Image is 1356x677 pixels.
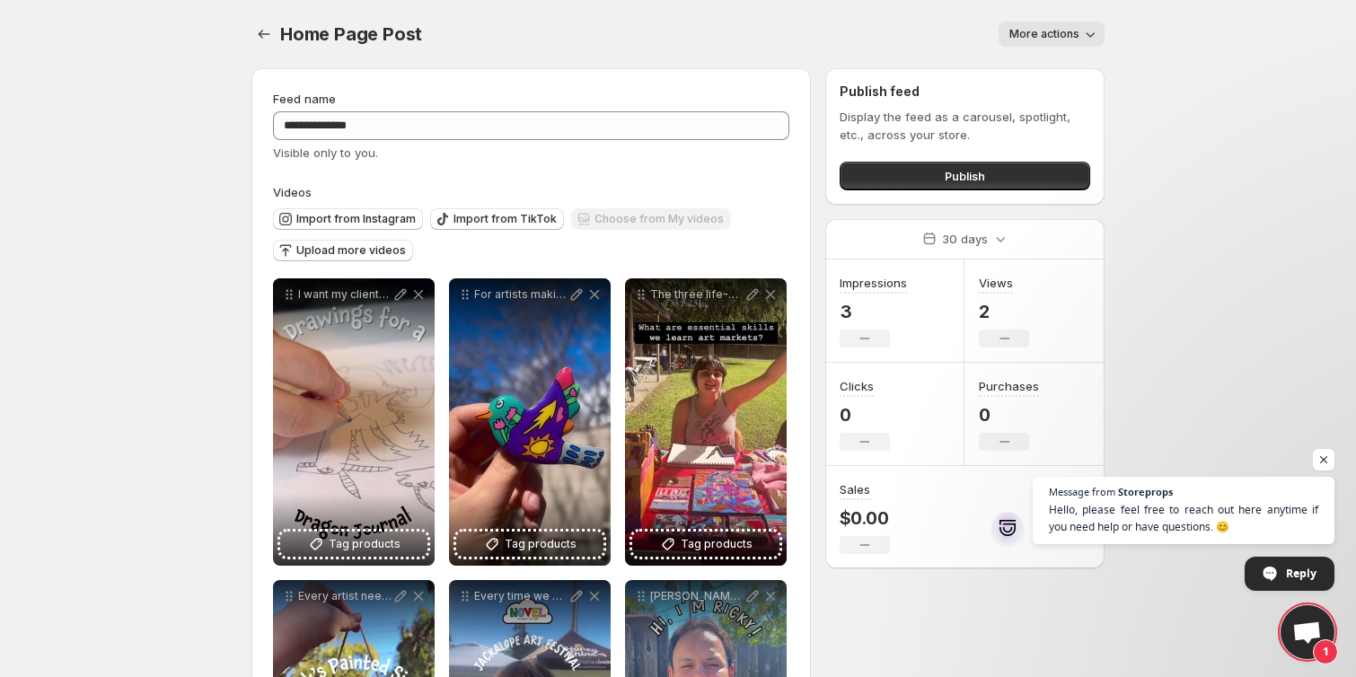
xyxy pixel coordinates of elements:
[632,532,779,557] button: Tag products
[453,212,557,226] span: Import from TikTok
[945,167,985,185] span: Publish
[273,185,312,199] span: Videos
[840,83,1090,101] h2: Publish feed
[1049,501,1318,535] span: Hello, please feel free to reach out here anytime if you need help or have questions. 😊
[840,404,890,426] p: 0
[273,240,413,261] button: Upload more videos
[1118,487,1173,497] span: Storeprops
[273,208,423,230] button: Import from Instagram
[979,301,1029,322] p: 2
[1009,27,1079,41] span: More actions
[456,532,603,557] button: Tag products
[999,22,1105,47] button: More actions
[979,377,1039,395] h3: Purchases
[296,212,416,226] span: Import from Instagram
[625,278,787,566] div: The three life-changing skills we can practice at every art market are Communication It can be di...
[840,377,874,395] h3: Clicks
[650,589,744,603] p: [PERSON_NAME] PUBLISHED A BOOK School is Where we Grow is [PERSON_NAME] first illustrator credit ...
[273,145,378,160] span: Visible only to you.
[474,287,568,302] p: For artists making and selling art isnt just about creativityits about connection These clay bird...
[1313,639,1338,664] span: 1
[329,535,401,553] span: Tag products
[979,274,1013,292] h3: Views
[430,208,564,230] button: Import from TikTok
[840,274,907,292] h3: Impressions
[251,22,277,47] button: Settings
[449,278,611,566] div: For artists making and selling art isnt just about creativityits about connection These clay bird...
[280,23,422,45] span: Home Page Post
[979,404,1039,426] p: 0
[1281,605,1334,659] div: Open chat
[942,230,988,248] p: 30 days
[273,92,336,106] span: Feed name
[840,162,1090,190] button: Publish
[296,243,406,258] span: Upload more videos
[1049,487,1115,497] span: Message from
[298,589,392,603] p: Every artist needs a simple product they can create again and again It can be a simple idea like ...
[1286,558,1316,589] span: Reply
[840,507,890,529] p: $0.00
[840,301,907,322] p: 3
[840,108,1090,144] p: Display the feed as a carousel, spotlight, etc., across your store.
[840,480,870,498] h3: Sales
[280,532,427,557] button: Tag products
[681,535,753,553] span: Tag products
[650,287,744,302] p: The three life-changing skills we can practice at every art market are Communication It can be di...
[505,535,577,553] span: Tag products
[474,589,568,603] p: Every time we host a booth at [GEOGRAPHIC_DATA] we grow We evolve our messaging we learn how to b...
[298,287,392,302] p: I want my clients to see possibilities in their work I want them to get excited about a future wh...
[273,278,435,566] div: I want my clients to see possibilities in their work I want them to get excited about a future wh...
